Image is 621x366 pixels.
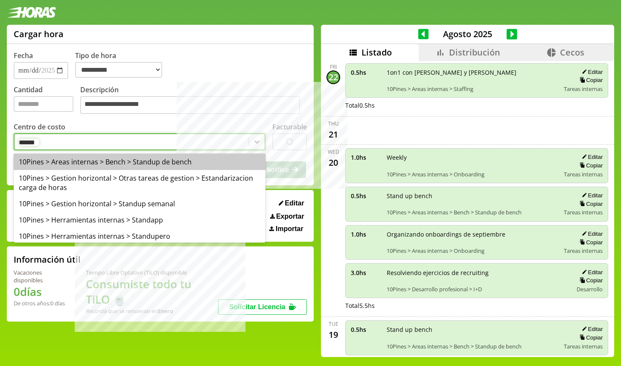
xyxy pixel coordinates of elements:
[80,96,300,114] textarea: Descripción
[14,299,65,307] div: De otros años: 0 días
[351,230,381,238] span: 1.0 hs
[387,208,558,216] span: 10Pines > Areas internas > Bench > Standup de bench
[577,162,603,169] button: Copiar
[14,170,265,196] div: 10Pines > Gestion horizontal > Otras tareas de gestion > Estandarizacion carga de horas
[330,63,337,70] div: Fri
[345,302,608,310] div: Total 5.5 hs
[276,225,303,233] span: Importar
[272,122,307,132] label: Facturable
[579,68,603,76] button: Editar
[86,276,218,307] h1: Consumiste todo tu TiLO 🍵
[158,307,173,315] b: Enero
[579,230,603,237] button: Editar
[327,70,340,84] div: 22
[75,51,169,79] label: Tipo de hora
[387,285,567,293] span: 10Pines > Desarrollo profesional > I+D
[328,148,339,155] div: Wed
[564,343,603,350] span: Tareas internas
[86,307,218,315] div: Recordá que se renuevan en
[14,122,65,132] label: Centro de costo
[387,230,558,238] span: Organizando onboardings de septiembre
[351,192,381,200] span: 0.5 hs
[387,170,558,178] span: 10Pines > Areas internas > Onboarding
[14,254,81,265] h2: Información útil
[229,303,286,310] span: Solicitar Licencia
[14,51,33,60] label: Fecha
[14,85,80,116] label: Cantidad
[577,285,603,293] span: Desarrollo
[560,47,584,58] span: Cecos
[579,325,603,333] button: Editar
[564,170,603,178] span: Tareas internas
[7,7,56,18] img: logotipo
[564,85,603,93] span: Tareas internas
[14,96,73,112] input: Cantidad
[579,192,603,199] button: Editar
[564,247,603,255] span: Tareas internas
[579,269,603,276] button: Editar
[276,213,304,220] span: Exportar
[387,325,558,334] span: Stand up bench
[321,61,614,356] div: scrollable content
[14,28,64,40] h1: Cargar hora
[351,153,381,161] span: 1.0 hs
[327,155,340,169] div: 20
[14,269,65,284] div: Vacaciones disponibles
[351,269,381,277] span: 3.0 hs
[387,269,567,277] span: Resolviendo ejercicios de recruiting
[14,196,265,212] div: 10Pines > Gestion horizontal > Standup semanal
[577,239,603,246] button: Copiar
[329,320,338,328] div: Tue
[14,284,65,299] h1: 0 días
[285,199,304,207] span: Editar
[80,85,307,116] label: Descripción
[387,85,558,93] span: 10Pines > Areas internas > Staffing
[577,200,603,208] button: Copiar
[268,212,307,221] button: Exportar
[362,47,392,58] span: Listado
[218,299,307,315] button: Solicitar Licencia
[387,247,558,255] span: 10Pines > Areas internas > Onboarding
[327,127,340,141] div: 21
[276,199,307,208] button: Editar
[564,208,603,216] span: Tareas internas
[429,28,507,40] span: Agosto 2025
[14,228,265,244] div: 10Pines > Herramientas internas > Standupero
[387,68,558,76] span: 1on1 con [PERSON_NAME] y [PERSON_NAME]
[86,269,218,276] div: Tiempo Libre Optativo (TiLO) disponible
[75,62,162,78] select: Tipo de hora
[328,120,339,127] div: Thu
[577,334,603,341] button: Copiar
[577,277,603,284] button: Copiar
[387,192,558,200] span: Stand up bench
[449,47,500,58] span: Distribución
[387,343,558,350] span: 10Pines > Areas internas > Bench > Standup de bench
[579,153,603,161] button: Editar
[14,154,265,170] div: 10Pines > Areas internas > Bench > Standup de bench
[14,212,265,228] div: 10Pines > Herramientas internas > Standapp
[345,101,608,109] div: Total 0.5 hs
[351,325,381,334] span: 0.5 hs
[577,76,603,84] button: Copiar
[327,328,340,341] div: 19
[351,68,381,76] span: 0.5 hs
[387,153,558,161] span: Weekly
